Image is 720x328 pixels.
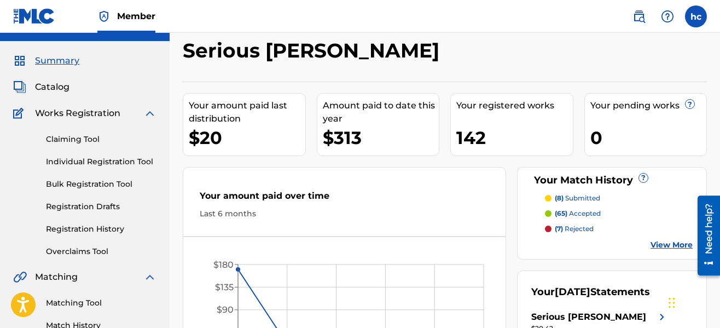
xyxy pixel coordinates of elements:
[590,99,707,112] div: Your pending works
[632,10,646,23] img: search
[217,304,234,315] tspan: $90
[555,286,590,298] span: [DATE]
[46,179,156,190] a: Bulk Registration Tool
[628,5,650,27] a: Public Search
[545,193,693,203] a: (8) submitted
[200,208,489,220] div: Last 6 months
[686,100,694,108] span: ?
[46,134,156,145] a: Claiming Tool
[555,225,563,233] span: (7)
[555,224,594,234] p: rejected
[555,209,601,218] p: accepted
[661,10,674,23] img: help
[456,125,573,150] div: 142
[35,80,69,94] span: Catalog
[555,194,564,202] span: (8)
[657,5,678,27] div: Help
[13,80,69,94] a: CatalogCatalog
[13,107,27,120] img: Works Registration
[189,99,305,125] div: Your amount paid last distribution
[531,310,646,324] div: Serious [PERSON_NAME]
[323,99,439,125] div: Amount paid to date this year
[117,10,155,22] span: Member
[46,246,156,257] a: Overclaims Tool
[323,125,439,150] div: $313
[46,223,156,235] a: Registration History
[555,193,600,203] p: submitted
[545,224,693,234] a: (7) rejected
[13,8,55,24] img: MLC Logo
[183,38,445,63] h2: Serious [PERSON_NAME]
[215,282,234,292] tspan: $135
[97,10,111,23] img: Top Rightsholder
[531,173,693,188] div: Your Match History
[639,174,648,182] span: ?
[46,201,156,212] a: Registration Drafts
[189,125,305,150] div: $20
[545,209,693,218] a: (65) accepted
[590,125,707,150] div: 0
[685,5,707,27] div: User Menu
[35,107,120,120] span: Works Registration
[13,80,26,94] img: Catalog
[35,271,78,284] span: Matching
[46,156,156,168] a: Individual Registration Tool
[213,260,234,270] tspan: $180
[13,54,79,67] a: SummarySummary
[689,192,720,280] iframe: Resource Center
[13,54,26,67] img: Summary
[35,54,79,67] span: Summary
[200,189,489,208] div: Your amount paid over time
[669,286,675,319] div: Drag
[46,297,156,309] a: Matching Tool
[13,271,27,284] img: Matching
[555,209,567,217] span: (65)
[143,271,156,284] img: expand
[655,310,669,324] img: right chevron icon
[665,275,720,328] iframe: Chat Widget
[651,239,693,251] a: View More
[531,285,650,300] div: Your Statements
[456,99,573,112] div: Your registered works
[143,107,156,120] img: expand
